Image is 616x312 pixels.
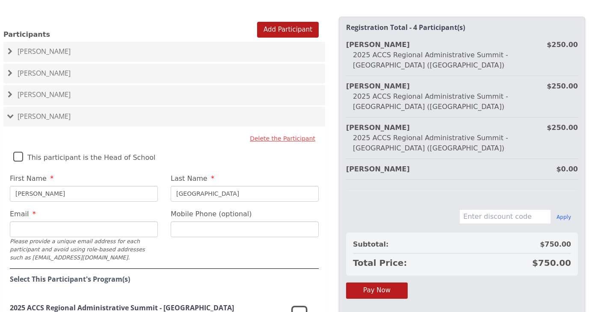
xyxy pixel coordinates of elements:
span: [PERSON_NAME] [18,47,71,56]
input: Enter discount code [459,209,551,224]
span: Mobile Phone (optional) [171,210,252,218]
div: Please provide a unique email address for each participant and avoid using role-based addresses s... [10,237,158,262]
span: Participants [3,30,50,38]
div: 2025 ACCS Regional Administrative Summit - [GEOGRAPHIC_DATA] ([GEOGRAPHIC_DATA]) [346,133,578,153]
div: 2025 ACCS Regional Administrative Summit - [GEOGRAPHIC_DATA] ([GEOGRAPHIC_DATA]) [346,50,578,71]
span: Last Name [171,174,207,182]
div: $250.00 [547,81,578,91]
span: $750.00 [532,257,571,269]
div: $0.00 [556,164,578,174]
span: First Name [10,174,47,182]
button: Delete the Participant [246,131,319,146]
strong: [PERSON_NAME] [346,82,410,90]
div: 2025 ACCS Regional Administrative Summit - [GEOGRAPHIC_DATA] ([GEOGRAPHIC_DATA]) [346,91,578,112]
strong: [PERSON_NAME] [346,165,410,173]
div: $250.00 [547,123,578,133]
h2: Registration Total - 4 Participant(s) [346,24,578,32]
span: $750.00 [540,239,571,250]
span: Total Price: [353,257,407,269]
strong: [PERSON_NAME] [346,124,410,132]
span: [PERSON_NAME] [18,90,71,99]
h4: Select This Participant's Program(s) [10,276,319,283]
strong: [PERSON_NAME] [346,41,410,49]
div: $250.00 [547,40,578,50]
span: Subtotal: [353,239,388,250]
button: Pay Now [346,283,408,298]
button: Apply [557,214,571,221]
span: Email [10,210,29,218]
span: [PERSON_NAME] [18,68,71,78]
button: Add Participant [257,22,319,38]
label: This participant is the Head of School [13,146,156,165]
span: [PERSON_NAME] [18,112,71,121]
